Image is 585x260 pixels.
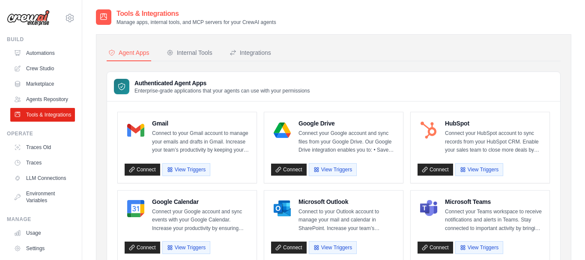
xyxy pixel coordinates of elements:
h4: Gmail [152,119,250,128]
div: Operate [7,130,75,137]
h4: Google Calendar [152,197,250,206]
a: Settings [10,242,75,255]
div: Build [7,36,75,43]
button: Internal Tools [165,45,214,61]
button: Agent Apps [107,45,151,61]
a: Automations [10,46,75,60]
a: Connect [418,242,453,254]
button: View Triggers [309,241,357,254]
p: Enterprise-grade applications that your agents can use with your permissions [134,87,310,94]
div: Manage [7,216,75,223]
button: View Triggers [455,241,503,254]
h4: Microsoft Teams [445,197,543,206]
img: Google Calendar Logo [127,200,144,217]
a: Connect [125,164,160,176]
div: Agent Apps [108,48,149,57]
a: Connect [125,242,160,254]
h3: Authenticated Agent Apps [134,79,310,87]
a: Traces Old [10,140,75,154]
a: Agents Repository [10,93,75,106]
a: Marketplace [10,77,75,91]
img: Gmail Logo [127,122,144,139]
img: Microsoft Teams Logo [420,200,437,217]
button: View Triggers [455,163,503,176]
a: LLM Connections [10,171,75,185]
h2: Tools & Integrations [116,9,276,19]
h4: Microsoft Outlook [298,197,396,206]
h4: Google Drive [298,119,396,128]
a: Tools & Integrations [10,108,75,122]
p: Connect your Google account and sync files from your Google Drive. Our Google Drive integration e... [298,129,396,155]
p: Manage apps, internal tools, and MCP servers for your CrewAI agents [116,19,276,26]
a: Crew Studio [10,62,75,75]
button: View Triggers [162,163,210,176]
a: Usage [10,226,75,240]
div: Integrations [230,48,271,57]
p: Connect your Google account and sync events with your Google Calendar. Increase your productivity... [152,208,250,233]
div: Internal Tools [167,48,212,57]
p: Connect your HubSpot account to sync records from your HubSpot CRM. Enable your sales team to clo... [445,129,543,155]
button: View Triggers [309,163,357,176]
a: Traces [10,156,75,170]
p: Connect to your Gmail account to manage your emails and drafts in Gmail. Increase your team’s pro... [152,129,250,155]
button: View Triggers [162,241,210,254]
img: Google Drive Logo [274,122,291,139]
h4: HubSpot [445,119,543,128]
p: Connect to your Outlook account to manage your mail and calendar in SharePoint. Increase your tea... [298,208,396,233]
img: Microsoft Outlook Logo [274,200,291,217]
a: Connect [271,164,307,176]
a: Environment Variables [10,187,75,207]
a: Connect [418,164,453,176]
a: Connect [271,242,307,254]
img: HubSpot Logo [420,122,437,139]
button: Integrations [228,45,273,61]
img: Logo [7,10,50,26]
p: Connect your Teams workspace to receive notifications and alerts in Teams. Stay connected to impo... [445,208,543,233]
